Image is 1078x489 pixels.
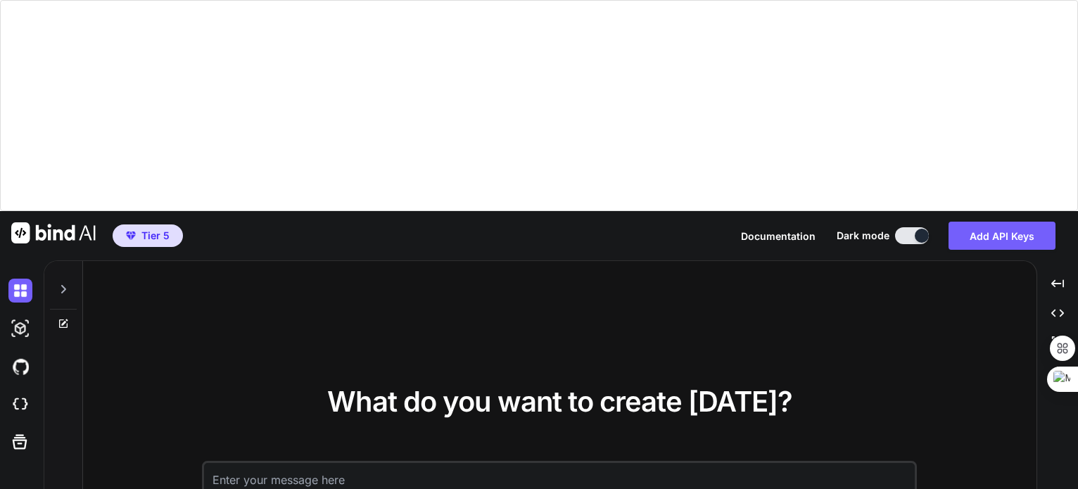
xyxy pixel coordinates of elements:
[8,279,32,303] img: darkChat
[837,229,889,243] span: Dark mode
[741,230,816,242] span: Documentation
[113,224,183,247] button: premiumTier 5
[8,355,32,379] img: githubDark
[126,231,136,240] img: premium
[949,222,1055,250] button: Add API Keys
[11,222,96,243] img: Bind AI
[741,229,816,243] button: Documentation
[8,317,32,341] img: darkAi-studio
[327,384,792,419] span: What do you want to create [DATE]?
[8,393,32,417] img: cloudideIcon
[141,229,170,243] span: Tier 5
